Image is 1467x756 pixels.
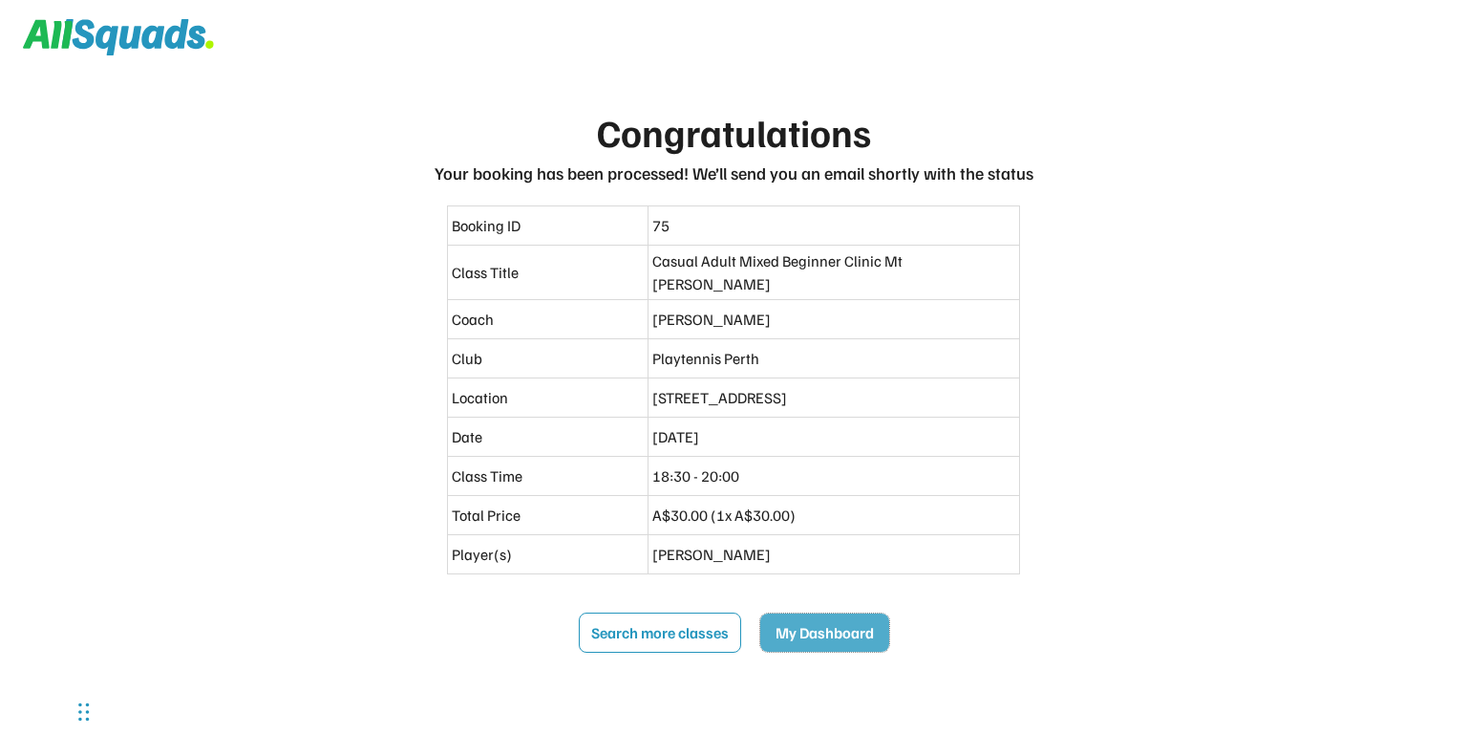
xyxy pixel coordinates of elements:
[652,308,1015,331] div: [PERSON_NAME]
[652,347,1015,370] div: Playtennis Perth
[579,613,741,653] button: Search more classes
[452,386,644,409] div: Location
[652,543,1015,566] div: [PERSON_NAME]
[760,614,889,652] button: My Dashboard
[435,161,1033,186] div: Your booking has been processed! We’ll send you an email shortly with the status
[652,504,1015,527] div: A$30.00 (1x A$30.00)
[652,386,1015,409] div: [STREET_ADDRESS]
[452,543,644,566] div: Player(s)
[452,308,644,331] div: Coach
[452,425,644,448] div: Date
[652,464,1015,487] div: 18:30 - 20:00
[652,214,1015,237] div: 75
[452,504,644,527] div: Total Price
[452,464,644,487] div: Class Time
[652,249,1015,295] div: Casual Adult Mixed Beginner Clinic Mt [PERSON_NAME]
[452,347,644,370] div: Club
[597,103,871,161] div: Congratulations
[452,214,644,237] div: Booking ID
[652,425,1015,448] div: [DATE]
[23,19,214,55] img: Squad%20Logo.svg
[452,261,644,284] div: Class Title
